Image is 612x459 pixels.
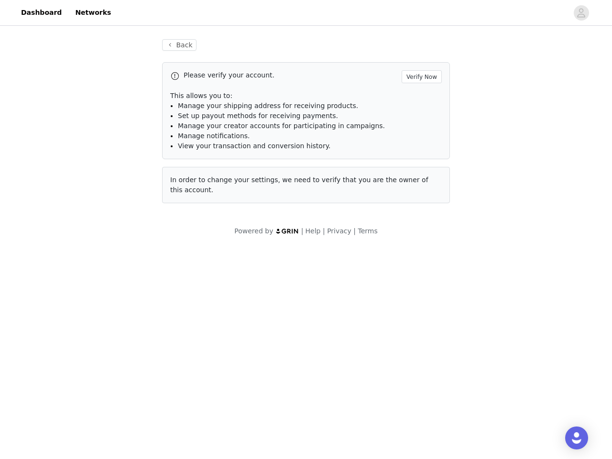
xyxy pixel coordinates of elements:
[565,426,588,449] div: Open Intercom Messenger
[323,227,325,235] span: |
[178,142,330,150] span: View your transaction and conversion history.
[301,227,304,235] span: |
[353,227,356,235] span: |
[178,112,338,120] span: Set up payout methods for receiving payments.
[184,70,398,80] p: Please verify your account.
[170,176,428,194] span: In order to change your settings, we need to verify that you are the owner of this account.
[275,228,299,234] img: logo
[306,227,321,235] a: Help
[327,227,351,235] a: Privacy
[577,5,586,21] div: avatar
[162,39,197,51] button: Back
[170,91,442,101] p: This allows you to:
[178,122,385,130] span: Manage your creator accounts for participating in campaigns.
[69,2,117,23] a: Networks
[178,132,250,140] span: Manage notifications.
[402,70,442,83] button: Verify Now
[178,102,358,109] span: Manage your shipping address for receiving products.
[15,2,67,23] a: Dashboard
[234,227,273,235] span: Powered by
[358,227,377,235] a: Terms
